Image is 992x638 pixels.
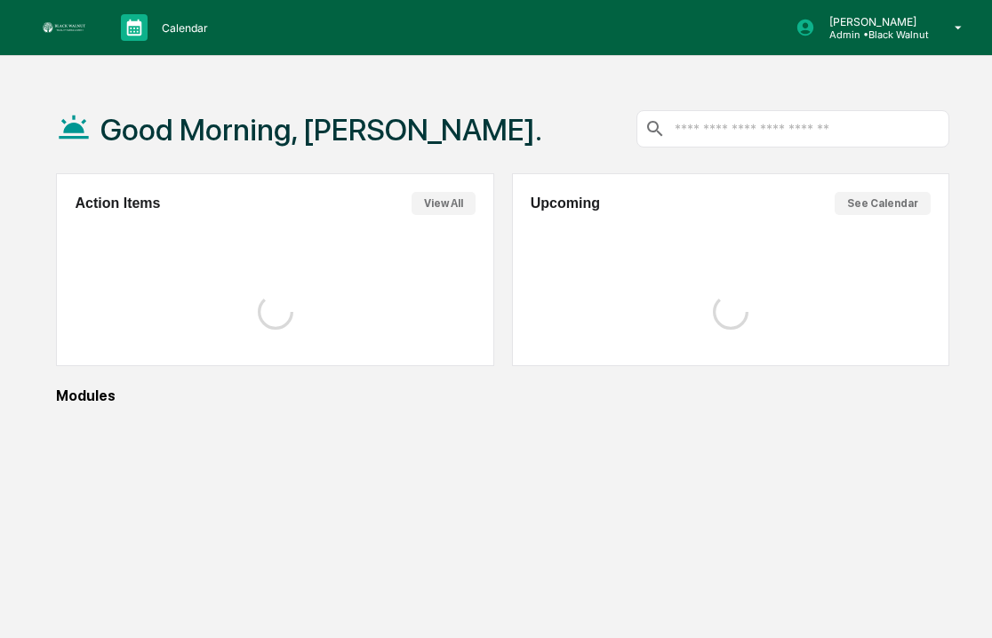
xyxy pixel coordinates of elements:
p: [PERSON_NAME] [815,15,929,28]
div: Modules [56,387,948,404]
h2: Upcoming [531,195,600,211]
p: Admin • Black Walnut [815,28,929,41]
h2: Action Items [75,195,160,211]
h1: Good Morning, [PERSON_NAME]. [100,112,542,148]
p: Calendar [148,21,217,35]
button: View All [412,192,476,215]
button: See Calendar [835,192,931,215]
img: logo [43,22,85,33]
